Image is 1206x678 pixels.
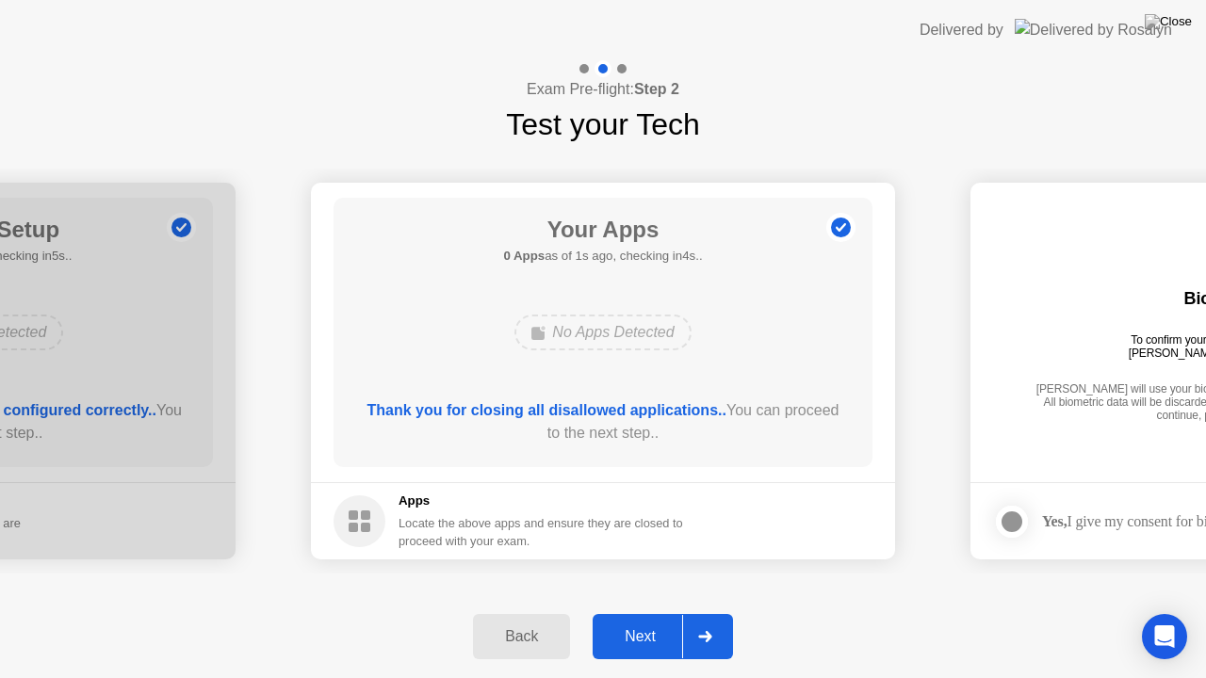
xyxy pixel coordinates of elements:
div: Delivered by [920,19,1003,41]
div: Locate the above apps and ensure they are closed to proceed with your exam. [399,514,684,550]
b: 0 Apps [503,249,545,263]
strong: Yes, [1042,513,1067,529]
div: You can proceed to the next step.. [361,399,846,444]
button: Next [593,614,733,659]
h5: as of 1s ago, checking in4s.. [503,247,702,266]
b: Thank you for closing all disallowed applications.. [367,402,726,418]
div: Open Intercom Messenger [1142,614,1187,659]
div: Next [598,628,682,645]
h1: Test your Tech [506,102,700,147]
div: Back [479,628,564,645]
img: Close [1145,14,1192,29]
h1: Your Apps [503,213,702,247]
b: Step 2 [634,81,679,97]
img: Delivered by Rosalyn [1015,19,1172,40]
h5: Apps [399,492,684,510]
h4: Exam Pre-flight: [527,78,679,101]
div: No Apps Detected [514,315,691,350]
button: Back [473,614,570,659]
